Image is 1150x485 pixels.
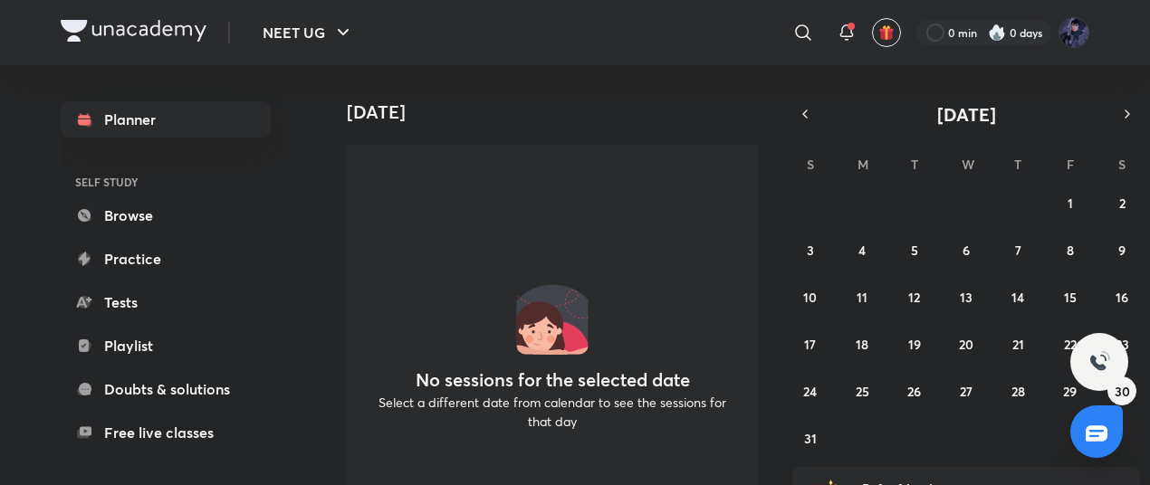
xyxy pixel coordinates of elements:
[796,235,825,264] button: August 3, 2025
[61,20,206,42] img: Company Logo
[1107,188,1136,217] button: August 2, 2025
[1107,329,1136,358] button: August 23, 2025
[960,383,973,400] abbr: August 27, 2025
[1088,351,1110,373] img: ttu
[848,329,877,358] button: August 18, 2025
[516,282,589,355] img: No events
[848,376,877,405] button: August 25, 2025
[911,242,918,259] abbr: August 5, 2025
[369,393,736,431] p: Select a different date from calendar to see the sessions for that day
[872,18,901,47] button: avatar
[61,101,271,138] a: Planner
[988,24,1006,42] img: streak
[1064,336,1077,353] abbr: August 22, 2025
[1011,383,1025,400] abbr: August 28, 2025
[796,423,825,452] button: August 31, 2025
[1056,188,1085,217] button: August 1, 2025
[796,329,825,358] button: August 17, 2025
[1056,235,1085,264] button: August 8, 2025
[61,166,271,197] h6: SELF STUDY
[1107,282,1136,311] button: August 16, 2025
[1119,195,1126,212] abbr: August 2, 2025
[1063,383,1077,400] abbr: August 29, 2025
[1064,289,1077,306] abbr: August 15, 2025
[1118,242,1126,259] abbr: August 9, 2025
[848,235,877,264] button: August 4, 2025
[908,289,920,306] abbr: August 12, 2025
[952,235,981,264] button: August 6, 2025
[1056,282,1085,311] button: August 15, 2025
[900,329,929,358] button: August 19, 2025
[857,289,867,306] abbr: August 11, 2025
[1056,329,1085,358] button: August 22, 2025
[900,376,929,405] button: August 26, 2025
[878,24,895,41] img: avatar
[911,156,918,173] abbr: Tuesday
[803,383,817,400] abbr: August 24, 2025
[1003,376,1032,405] button: August 28, 2025
[1011,289,1024,306] abbr: August 14, 2025
[1118,156,1126,173] abbr: Saturday
[937,102,996,127] span: [DATE]
[900,235,929,264] button: August 5, 2025
[1068,195,1073,212] abbr: August 1, 2025
[858,156,868,173] abbr: Monday
[61,284,271,320] a: Tests
[1067,156,1074,173] abbr: Friday
[1003,282,1032,311] button: August 14, 2025
[61,328,271,364] a: Playlist
[952,376,981,405] button: August 27, 2025
[962,156,974,173] abbr: Wednesday
[963,242,970,259] abbr: August 6, 2025
[61,371,271,407] a: Doubts & solutions
[1107,376,1136,405] button: August 30, 2025
[61,414,271,451] a: Free live classes
[1059,17,1089,48] img: Mayank Singh
[818,101,1115,127] button: [DATE]
[856,336,868,353] abbr: August 18, 2025
[1003,329,1032,358] button: August 21, 2025
[856,383,869,400] abbr: August 25, 2025
[1116,289,1128,306] abbr: August 16, 2025
[908,336,921,353] abbr: August 19, 2025
[807,156,814,173] abbr: Sunday
[796,282,825,311] button: August 10, 2025
[858,242,866,259] abbr: August 4, 2025
[1003,235,1032,264] button: August 7, 2025
[416,369,690,391] h4: No sessions for the selected date
[907,383,921,400] abbr: August 26, 2025
[61,197,271,233] a: Browse
[347,101,772,123] h4: [DATE]
[807,242,814,259] abbr: August 3, 2025
[1116,336,1129,353] abbr: August 23, 2025
[1107,235,1136,264] button: August 9, 2025
[796,376,825,405] button: August 24, 2025
[61,241,271,277] a: Practice
[1115,383,1130,400] abbr: August 30, 2025
[252,14,365,51] button: NEET UG
[1056,376,1085,405] button: August 29, 2025
[959,336,973,353] abbr: August 20, 2025
[1012,336,1024,353] abbr: August 21, 2025
[1014,156,1021,173] abbr: Thursday
[848,282,877,311] button: August 11, 2025
[952,282,981,311] button: August 13, 2025
[900,282,929,311] button: August 12, 2025
[804,430,817,447] abbr: August 31, 2025
[1067,242,1074,259] abbr: August 8, 2025
[804,336,816,353] abbr: August 17, 2025
[1015,242,1021,259] abbr: August 7, 2025
[952,329,981,358] button: August 20, 2025
[960,289,973,306] abbr: August 13, 2025
[61,20,206,46] a: Company Logo
[803,289,817,306] abbr: August 10, 2025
